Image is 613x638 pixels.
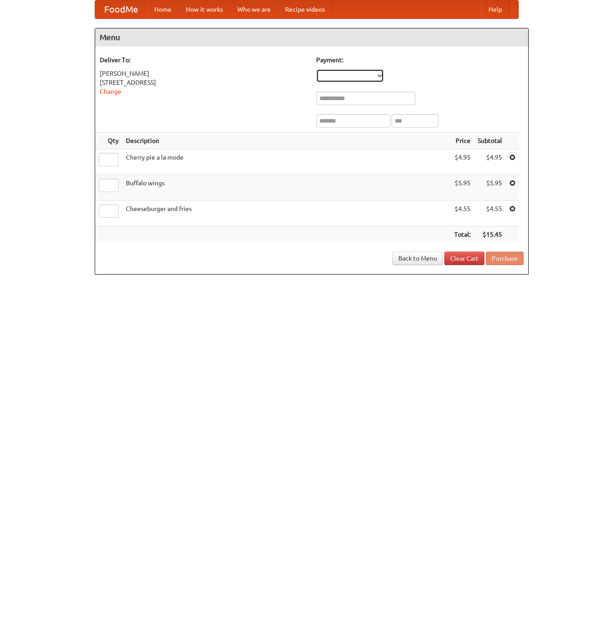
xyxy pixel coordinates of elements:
[122,149,451,175] td: Cherry pie a la mode
[392,252,443,265] a: Back to Menu
[444,252,484,265] a: Clear Cart
[451,175,474,201] td: $5.95
[474,201,506,226] td: $4.55
[474,226,506,243] th: $15.45
[147,0,179,18] a: Home
[451,201,474,226] td: $4.55
[474,133,506,149] th: Subtotal
[230,0,278,18] a: Who we are
[100,78,307,87] div: [STREET_ADDRESS]
[100,55,307,64] h5: Deliver To:
[100,88,121,95] a: Change
[122,201,451,226] td: Cheeseburger and fries
[122,133,451,149] th: Description
[316,55,524,64] h5: Payment:
[481,0,509,18] a: Help
[278,0,332,18] a: Recipe videos
[95,133,122,149] th: Qty
[451,149,474,175] td: $4.95
[95,0,147,18] a: FoodMe
[100,69,307,78] div: [PERSON_NAME]
[451,133,474,149] th: Price
[474,149,506,175] td: $4.95
[486,252,524,265] button: Purchase
[122,175,451,201] td: Buffalo wings
[179,0,230,18] a: How it works
[451,226,474,243] th: Total:
[95,28,528,46] h4: Menu
[474,175,506,201] td: $5.95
